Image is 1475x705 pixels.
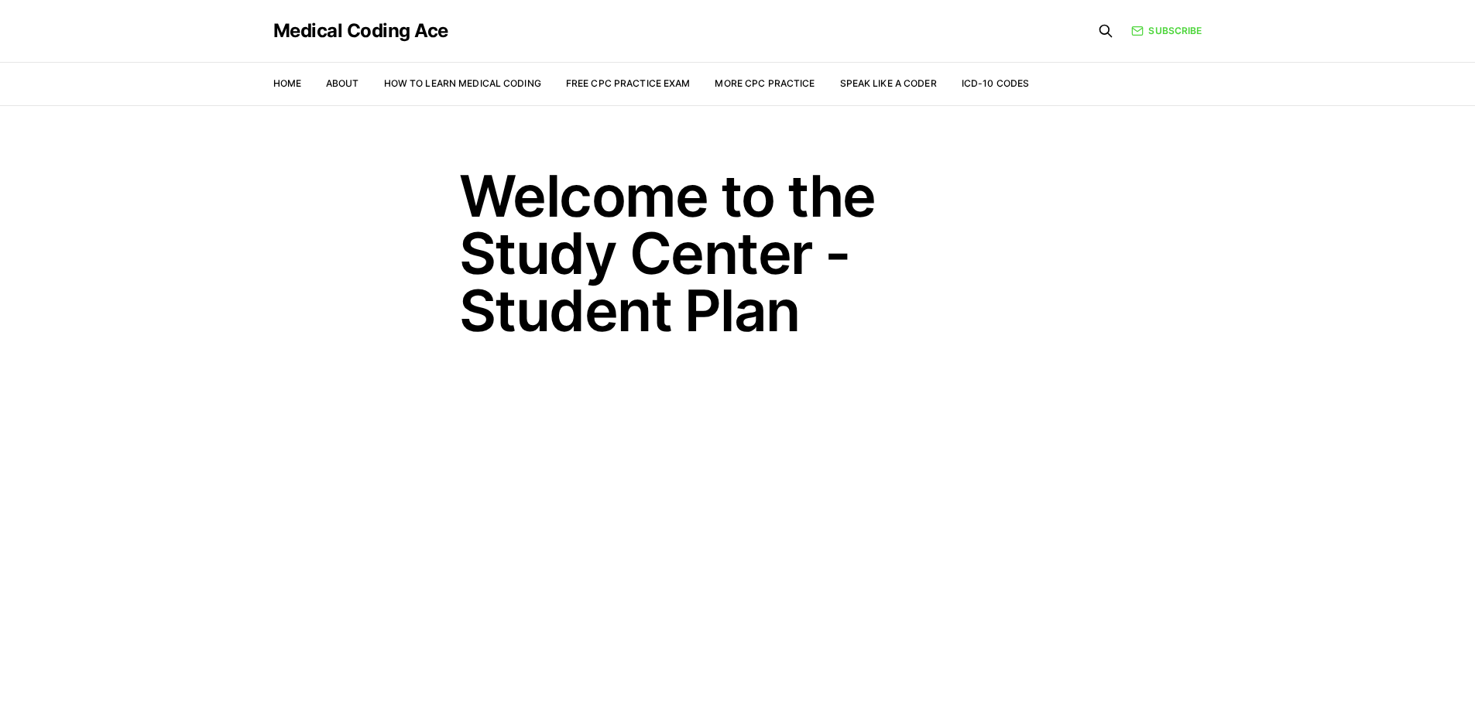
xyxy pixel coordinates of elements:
[273,22,448,40] a: Medical Coding Ace
[384,77,541,89] a: How to Learn Medical Coding
[1131,24,1202,38] a: Subscribe
[715,77,815,89] a: More CPC Practice
[326,77,359,89] a: About
[273,77,301,89] a: Home
[840,77,937,89] a: Speak Like a Coder
[962,77,1029,89] a: ICD-10 Codes
[566,77,691,89] a: Free CPC Practice Exam
[459,167,1017,339] h1: Welcome to the Study Center - Student Plan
